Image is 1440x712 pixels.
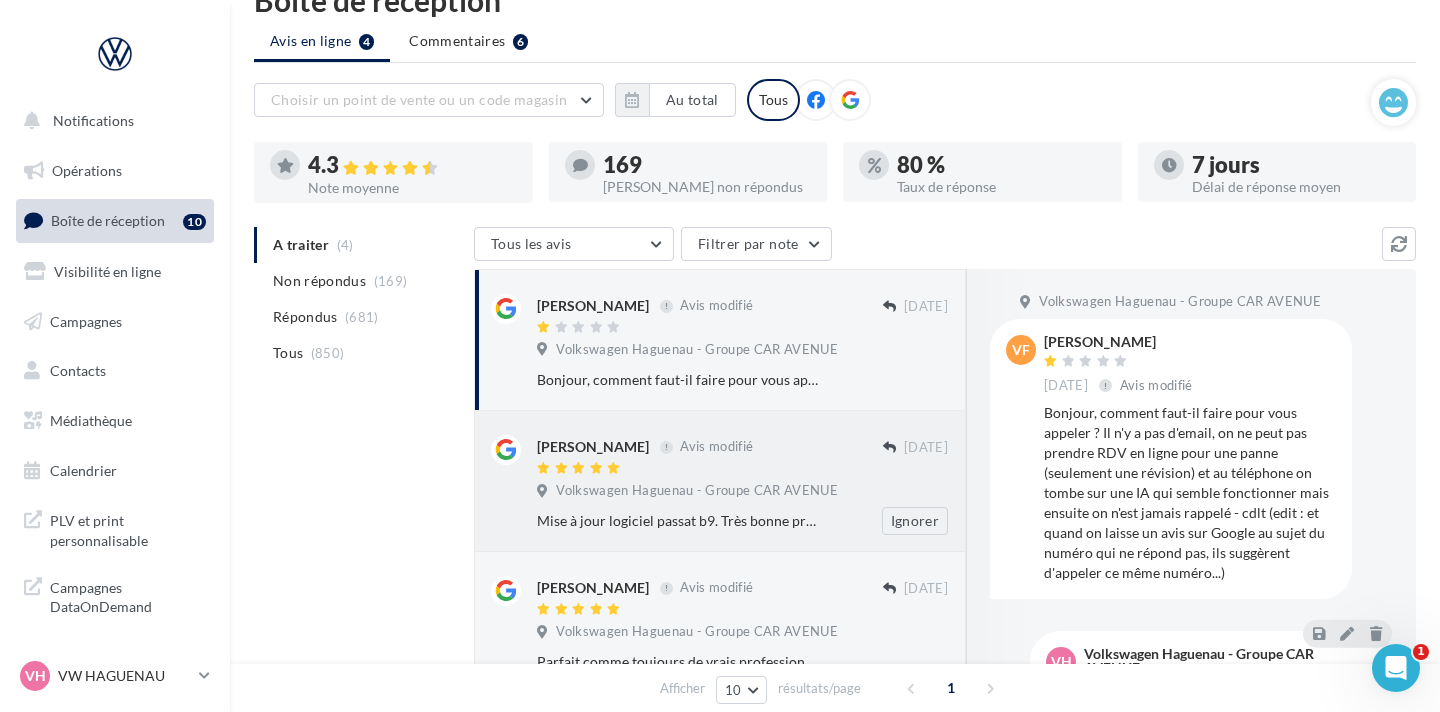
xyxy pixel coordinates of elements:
[1192,154,1401,176] div: 7 jours
[1012,340,1030,360] span: VF
[680,439,753,455] span: Avis modifié
[491,235,572,252] span: Tous les avis
[409,31,505,51] span: Commentaires
[603,154,812,176] div: 169
[53,112,134,129] span: Notifications
[311,345,345,361] span: (850)
[50,574,206,617] span: Campagnes DataOnDemand
[16,657,214,695] a: VH VW HAGUENAU
[1044,403,1336,583] div: Bonjour, comment faut-il faire pour vous appeler ? Il n'y a pas d'email, on ne peut pas prendre R...
[273,271,366,291] span: Non répondus
[12,150,218,192] a: Opérations
[12,100,210,142] button: Notifications
[897,180,1106,194] div: Taux de réponse
[725,682,742,698] span: 10
[50,507,206,550] span: PLV et print personnalisable
[25,666,46,686] span: VH
[254,83,604,117] button: Choisir un point de vente ou un code magasin
[537,370,818,390] div: Bonjour, comment faut-il faire pour vous appeler ? Il n'y a pas d'email, on ne peut pas prendre R...
[1044,335,1197,349] div: [PERSON_NAME]
[12,499,218,558] a: PLV et print personnalisable
[660,679,705,698] span: Afficher
[345,309,379,325] span: (681)
[12,301,218,343] a: Campagnes
[747,79,800,121] div: Tous
[897,154,1106,176] div: 80 %
[1372,644,1420,692] iframe: Intercom live chat
[537,511,818,531] div: Mise à jour logiciel passat b9. Très bonne prise en charge. Très bon accueil Délai respecté
[273,343,303,363] span: Tous
[183,214,206,230] div: 10
[537,437,649,457] div: [PERSON_NAME]
[52,162,122,179] span: Opérations
[308,154,517,177] div: 4.3
[904,298,948,316] span: [DATE]
[1120,377,1193,393] span: Avis modifié
[537,296,649,316] div: [PERSON_NAME]
[649,83,736,117] button: Au total
[58,666,191,686] p: VW HAGUENAU
[1192,180,1401,194] div: Délai de réponse moyen
[12,450,218,492] a: Calendrier
[680,580,753,596] span: Avis modifié
[1051,652,1072,672] span: VH
[12,350,218,392] a: Contacts
[12,566,218,625] a: Campagnes DataOnDemand
[51,212,165,229] span: Boîte de réception
[1413,644,1429,660] span: 1
[556,341,838,359] span: Volkswagen Haguenau - Groupe CAR AVENUE
[615,83,736,117] button: Au total
[374,273,408,289] span: (169)
[50,362,106,379] span: Contacts
[50,412,132,429] span: Médiathèque
[12,400,218,442] a: Médiathèque
[513,34,528,50] div: 6
[12,199,218,242] a: Boîte de réception10
[935,672,967,704] span: 1
[50,462,117,479] span: Calendrier
[1084,647,1372,675] div: Volkswagen Haguenau - Groupe CAR AVENUE
[12,251,218,293] a: Visibilité en ligne
[681,227,832,261] button: Filtrer par note
[1039,293,1321,311] span: Volkswagen Haguenau - Groupe CAR AVENUE
[273,307,338,327] span: Répondus
[882,507,948,535] button: Ignorer
[556,623,838,641] span: Volkswagen Haguenau - Groupe CAR AVENUE
[50,312,122,329] span: Campagnes
[904,580,948,598] span: [DATE]
[474,227,674,261] button: Tous les avis
[716,676,767,704] button: 10
[537,578,649,598] div: [PERSON_NAME]
[680,298,753,314] span: Avis modifié
[308,181,517,195] div: Note moyenne
[54,263,161,280] span: Visibilité en ligne
[778,679,861,698] span: résultats/page
[904,439,948,457] span: [DATE]
[537,652,818,672] div: Parfait comme toujours de vrais professionnels
[556,482,838,500] span: Volkswagen Haguenau - Groupe CAR AVENUE
[1044,377,1088,395] span: [DATE]
[603,180,812,194] div: [PERSON_NAME] non répondus
[271,91,567,108] span: Choisir un point de vente ou un code magasin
